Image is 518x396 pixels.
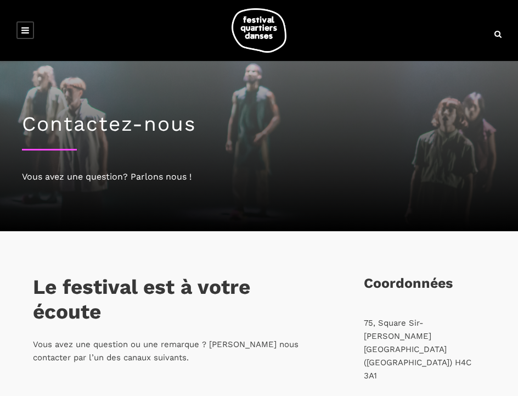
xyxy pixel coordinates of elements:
p: 75, Square Sir-[PERSON_NAME] [GEOGRAPHIC_DATA] ([GEOGRAPHIC_DATA]) H4C 3A1 [364,316,485,382]
h3: Coordonnées [364,275,453,303]
h3: Le festival est à votre écoute [33,275,320,324]
div: Vous avez une question? Parlons nous ! [22,170,496,184]
img: logo-fqd-med [232,8,286,53]
h1: Contactez-nous [22,112,496,136]
p: Vous avez une question ou une remarque ? [PERSON_NAME] nous contacter par l’un des canaux suivants. [33,338,320,364]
